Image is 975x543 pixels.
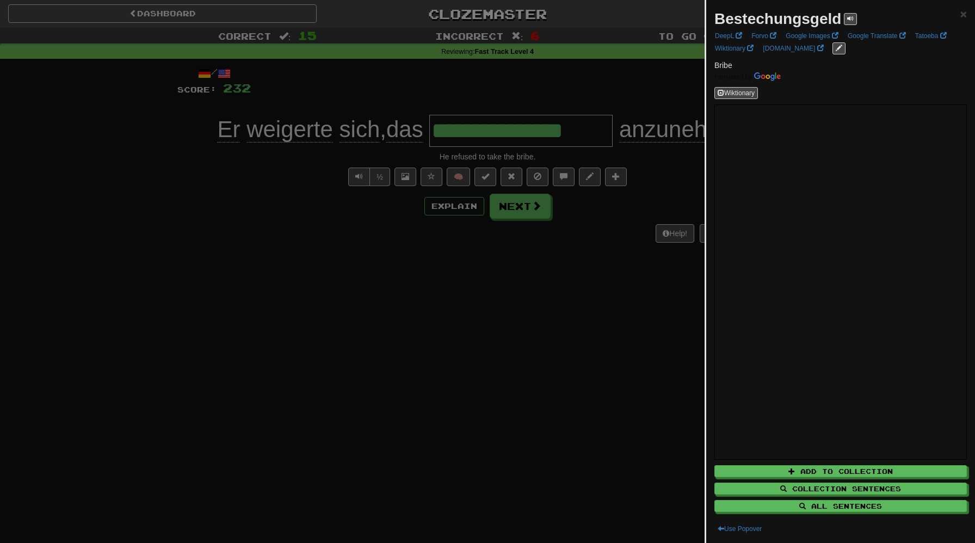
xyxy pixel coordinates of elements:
strong: Bestechungsgeld [714,10,841,27]
a: Forvo [748,30,780,42]
a: DeepL [712,30,745,42]
a: Google Images [782,30,842,42]
a: Tatoeba [912,30,950,42]
button: edit links [832,42,846,54]
a: [DOMAIN_NAME] [760,42,826,54]
button: Wiktionary [714,87,758,99]
button: Use Popover [714,523,765,535]
a: Google Translate [844,30,909,42]
a: Wiktionary [712,42,757,54]
button: Close [960,8,967,20]
span: Bribe [714,61,732,70]
button: All Sentences [714,500,967,512]
img: Color short [714,72,781,81]
button: Collection Sentences [714,483,967,495]
button: Add to Collection [714,465,967,477]
span: × [960,8,967,20]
